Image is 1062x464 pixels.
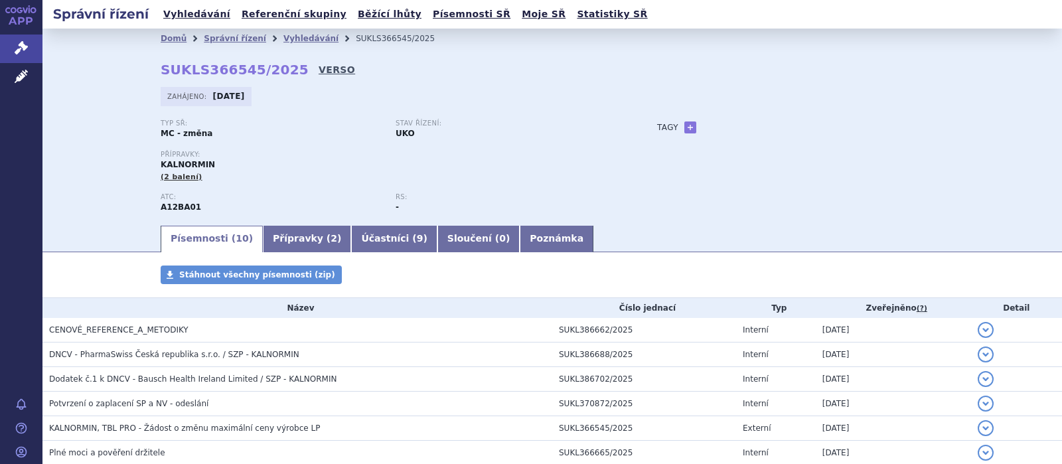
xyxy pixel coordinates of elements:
[917,304,927,313] abbr: (?)
[417,233,423,244] span: 9
[161,151,631,159] p: Přípravky:
[161,160,215,169] span: KALNORMIN
[236,233,248,244] span: 10
[743,399,769,408] span: Interní
[657,119,678,135] h3: Tagy
[263,226,351,252] a: Přípravky (2)
[684,121,696,133] a: +
[552,343,736,367] td: SUKL386688/2025
[978,396,994,412] button: detail
[520,226,593,252] a: Poznámka
[49,374,337,384] span: Dodatek č.1 k DNCV - Bausch Health Ireland Limited / SZP - KALNORMIN
[429,5,514,23] a: Písemnosti SŘ
[204,34,266,43] a: Správní řízení
[816,416,971,441] td: [DATE]
[396,119,617,127] p: Stav řízení:
[49,399,208,408] span: Potvrzení o zaplacení SP a NV - odeslání
[978,420,994,436] button: detail
[354,5,425,23] a: Běžící lhůty
[743,424,771,433] span: Externí
[49,424,320,433] span: KALNORMIN, TBL PRO - Žádost o změnu maximální ceny výrobce LP
[161,193,382,201] p: ATC:
[238,5,350,23] a: Referenční skupiny
[552,298,736,318] th: Číslo jednací
[161,202,201,212] strong: CHLORID DRASELNÝ
[736,298,816,318] th: Typ
[743,325,769,335] span: Interní
[49,325,189,335] span: CENOVÉ_REFERENCE_A_METODIKY
[552,367,736,392] td: SUKL386702/2025
[816,343,971,367] td: [DATE]
[978,445,994,461] button: detail
[978,371,994,387] button: detail
[319,63,355,76] a: VERSO
[283,34,339,43] a: Vyhledávání
[331,233,337,244] span: 2
[396,193,617,201] p: RS:
[42,298,552,318] th: Název
[437,226,520,252] a: Sloučení (0)
[161,173,202,181] span: (2 balení)
[816,392,971,416] td: [DATE]
[743,350,769,359] span: Interní
[552,392,736,416] td: SUKL370872/2025
[161,226,263,252] a: Písemnosti (10)
[816,367,971,392] td: [DATE]
[816,318,971,343] td: [DATE]
[978,347,994,362] button: detail
[499,233,506,244] span: 0
[356,29,452,48] li: SUKLS366545/2025
[573,5,651,23] a: Statistiky SŘ
[743,448,769,457] span: Interní
[161,62,309,78] strong: SUKLS366545/2025
[518,5,569,23] a: Moje SŘ
[161,34,187,43] a: Domů
[179,270,335,279] span: Stáhnout všechny písemnosti (zip)
[161,129,212,138] strong: MC - změna
[743,374,769,384] span: Interní
[213,92,245,101] strong: [DATE]
[161,119,382,127] p: Typ SŘ:
[552,416,736,441] td: SUKL366545/2025
[552,318,736,343] td: SUKL386662/2025
[396,202,399,212] strong: -
[396,129,415,138] strong: UKO
[167,91,209,102] span: Zahájeno:
[971,298,1062,318] th: Detail
[161,266,342,284] a: Stáhnout všechny písemnosti (zip)
[978,322,994,338] button: detail
[42,5,159,23] h2: Správní řízení
[351,226,437,252] a: Účastníci (9)
[816,298,971,318] th: Zveřejněno
[159,5,234,23] a: Vyhledávání
[49,350,299,359] span: DNCV - PharmaSwiss Česká republika s.r.o. / SZP - KALNORMIN
[49,448,165,457] span: Plné moci a pověření držitele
